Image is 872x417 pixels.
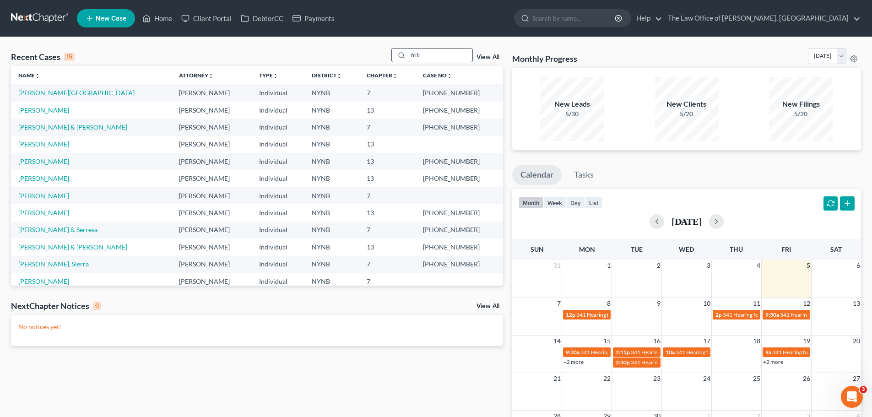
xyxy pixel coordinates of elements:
td: NYNB [304,222,359,238]
td: Individual [252,153,304,170]
h2: [DATE] [672,217,702,226]
span: 2p [715,311,722,318]
td: [PHONE_NUMBER] [416,222,503,238]
span: 23 [652,373,661,384]
a: Home [138,10,177,27]
td: NYNB [304,187,359,204]
span: 12p [566,311,575,318]
td: 7 [359,187,416,204]
a: [PERSON_NAME] [18,157,69,165]
span: 13 [852,298,861,309]
span: 341 Hearing for [PERSON_NAME] [723,311,805,318]
span: Thu [730,245,743,253]
td: Individual [252,170,304,187]
span: 3 [706,260,711,271]
a: Typeunfold_more [259,72,278,79]
td: [PERSON_NAME] [172,222,252,238]
td: NYNB [304,136,359,153]
span: 12 [802,298,811,309]
a: Chapterunfold_more [367,72,398,79]
td: Individual [252,102,304,119]
span: 20 [852,336,861,347]
td: Individual [252,256,304,273]
span: 341 Hearing for [PERSON_NAME] [676,349,758,356]
td: [PERSON_NAME] [172,153,252,170]
a: [PERSON_NAME] & [PERSON_NAME] [18,123,127,131]
span: 341 Hearing for [PERSON_NAME] [780,311,862,318]
a: [PERSON_NAME] [18,277,69,285]
td: Individual [252,238,304,255]
td: NYNB [304,119,359,135]
span: 341 Hearing for [PERSON_NAME] [576,311,658,318]
span: 4 [756,260,761,271]
span: Sat [830,245,842,253]
span: 2:30p [616,359,630,366]
td: [PHONE_NUMBER] [416,119,503,135]
span: 24 [702,373,711,384]
a: [PERSON_NAME] [18,106,69,114]
td: [PERSON_NAME] [172,256,252,273]
span: 5 [806,260,811,271]
div: New Leads [540,99,604,109]
td: Individual [252,273,304,290]
a: +2 more [563,358,584,365]
h3: Monthly Progress [512,53,577,64]
a: Case Nounfold_more [423,72,452,79]
td: [PHONE_NUMBER] [416,84,503,101]
span: 21 [552,373,562,384]
td: [PHONE_NUMBER] [416,102,503,119]
td: 7 [359,84,416,101]
a: Client Portal [177,10,236,27]
i: unfold_more [35,73,40,79]
div: 5/20 [655,109,719,119]
i: unfold_more [336,73,342,79]
td: NYNB [304,256,359,273]
td: NYNB [304,170,359,187]
button: list [585,196,602,209]
span: 16 [652,336,661,347]
td: NYNB [304,204,359,221]
a: Attorneyunfold_more [179,72,214,79]
span: 9:30a [765,311,779,318]
span: 31 [552,260,562,271]
a: DebtorCC [236,10,288,27]
span: 18 [752,336,761,347]
td: [PERSON_NAME] [172,238,252,255]
span: 341 Hearing for [GEOGRAPHIC_DATA], [GEOGRAPHIC_DATA] [631,349,783,356]
button: week [543,196,566,209]
a: View All [477,303,499,309]
div: New Clients [655,99,719,109]
span: 11 [752,298,761,309]
span: 7 [556,298,562,309]
td: [PERSON_NAME] [172,136,252,153]
td: 13 [359,153,416,170]
a: [PERSON_NAME] [18,140,69,148]
a: +2 more [763,358,783,365]
td: 7 [359,273,416,290]
td: NYNB [304,153,359,170]
td: Individual [252,204,304,221]
span: 9a [765,349,771,356]
td: [PERSON_NAME] [172,84,252,101]
td: 7 [359,222,416,238]
td: [PERSON_NAME] [172,170,252,187]
td: NYNB [304,238,359,255]
i: unfold_more [447,73,452,79]
span: Wed [679,245,694,253]
td: [PHONE_NUMBER] [416,153,503,170]
span: 8 [606,298,612,309]
div: New Filings [769,99,833,109]
span: 3 [860,386,867,393]
td: [PERSON_NAME] [172,204,252,221]
span: Fri [781,245,791,253]
td: Individual [252,222,304,238]
span: 2:15p [616,349,630,356]
td: [PERSON_NAME] [172,273,252,290]
td: 7 [359,119,416,135]
div: 15 [64,53,75,61]
td: 13 [359,238,416,255]
button: day [566,196,585,209]
span: 9:30a [566,349,580,356]
td: [PHONE_NUMBER] [416,256,503,273]
a: Payments [288,10,339,27]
